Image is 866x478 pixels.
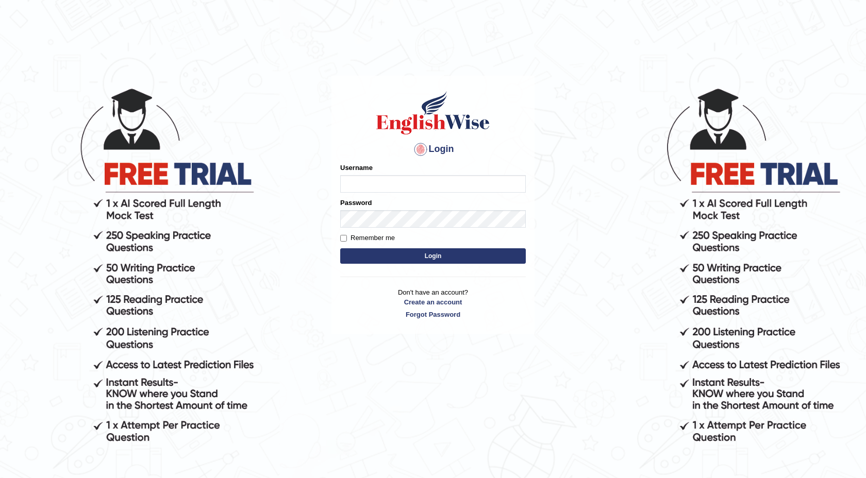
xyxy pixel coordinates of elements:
[340,233,395,243] label: Remember me
[340,297,526,307] a: Create an account
[340,235,347,242] input: Remember me
[340,163,373,173] label: Username
[340,310,526,319] a: Forgot Password
[340,287,526,319] p: Don't have an account?
[340,198,372,208] label: Password
[374,90,492,136] img: Logo of English Wise sign in for intelligent practice with AI
[340,141,526,158] h4: Login
[340,248,526,264] button: Login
